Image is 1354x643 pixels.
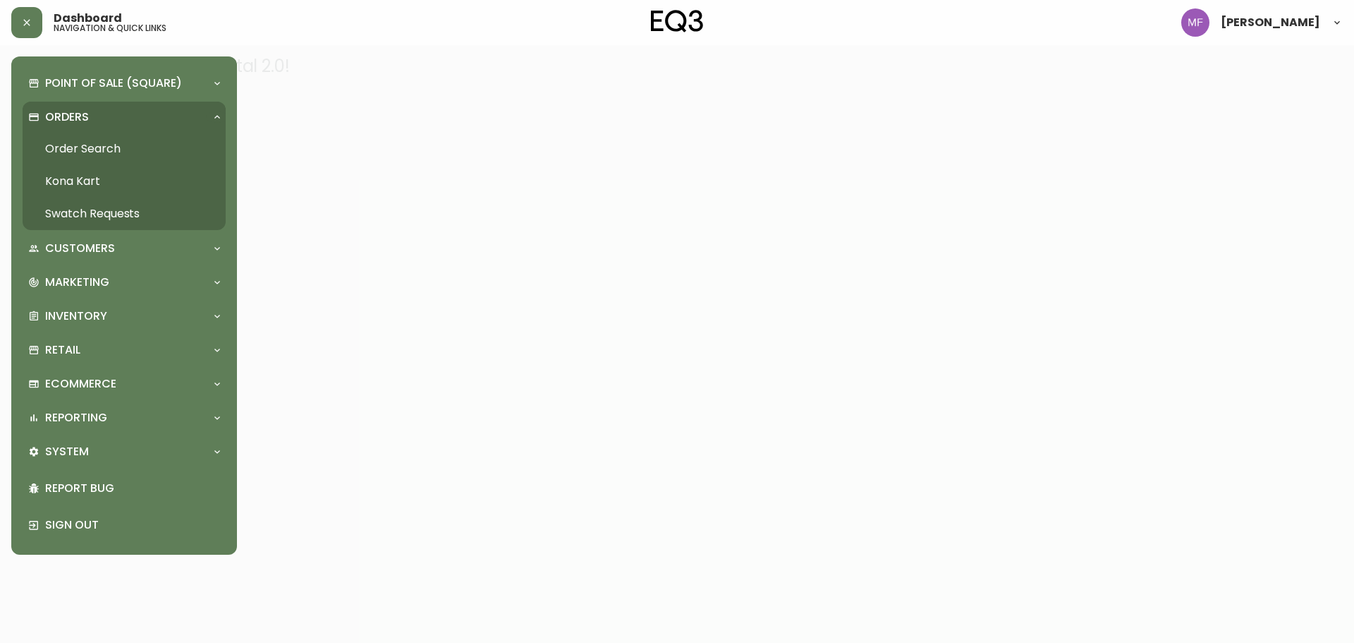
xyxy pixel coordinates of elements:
div: System [23,436,226,467]
p: Orders [45,109,89,125]
div: Reporting [23,402,226,433]
div: Marketing [23,267,226,298]
img: logo [651,10,703,32]
img: 91cf6c4ea787f0dec862db02e33d59b3 [1181,8,1209,37]
h5: navigation & quick links [54,24,166,32]
div: Inventory [23,301,226,332]
div: Ecommerce [23,368,226,399]
p: Retail [45,342,80,358]
div: Sign Out [23,507,226,543]
div: Orders [23,102,226,133]
p: Reporting [45,410,107,426]
div: Customers [23,233,226,264]
p: Report Bug [45,481,220,496]
div: Retail [23,335,226,366]
span: Dashboard [54,13,122,24]
p: Ecommerce [45,376,116,392]
a: Swatch Requests [23,198,226,230]
a: Kona Kart [23,165,226,198]
p: Inventory [45,308,107,324]
div: Point of Sale (Square) [23,68,226,99]
span: [PERSON_NAME] [1221,17,1320,28]
div: Report Bug [23,470,226,507]
a: Order Search [23,133,226,165]
p: System [45,444,89,459]
p: Sign Out [45,517,220,533]
p: Point of Sale (Square) [45,76,182,91]
p: Marketing [45,275,109,290]
p: Customers [45,241,115,256]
